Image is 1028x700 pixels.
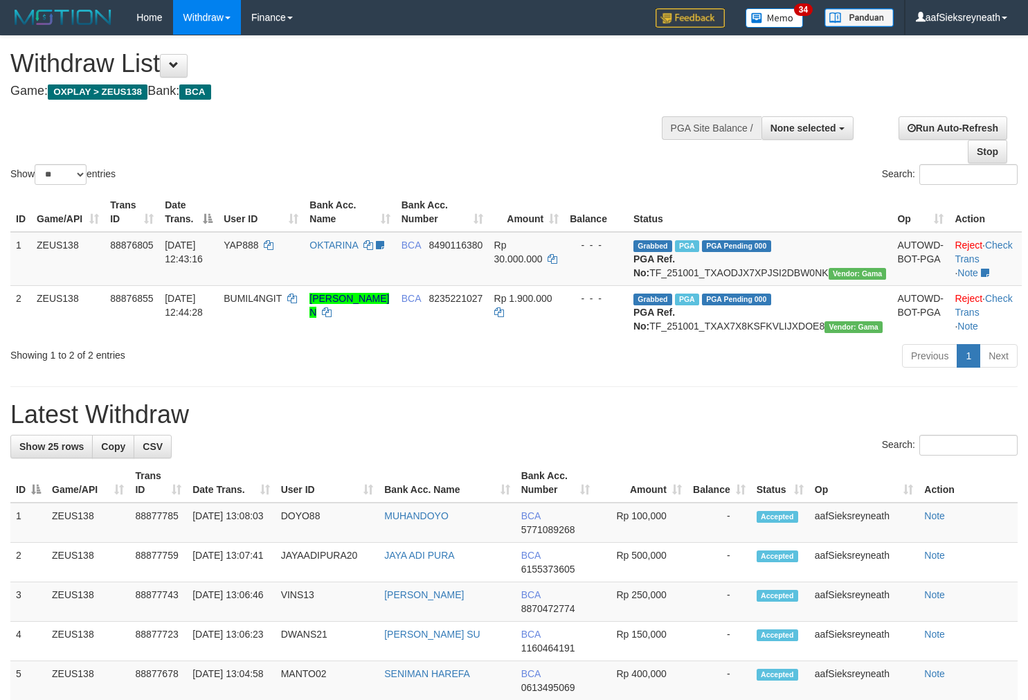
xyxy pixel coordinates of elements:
[809,463,919,503] th: Op: activate to sort column ascending
[968,140,1007,163] a: Stop
[46,582,129,622] td: ZEUS138
[924,629,945,640] a: Note
[899,116,1007,140] a: Run Auto-Refresh
[757,511,798,523] span: Accepted
[521,589,541,600] span: BCA
[35,164,87,185] select: Showentries
[957,267,978,278] a: Note
[10,192,31,232] th: ID
[955,240,982,251] a: Reject
[521,524,575,535] span: Copy 5771089268 to clipboard
[309,293,389,318] a: [PERSON_NAME] N
[309,240,358,251] a: OKTARINA
[379,463,515,503] th: Bank Acc. Name: activate to sort column ascending
[687,543,751,582] td: -
[179,84,210,100] span: BCA
[110,240,153,251] span: 88876805
[702,294,771,305] span: PGA Pending
[794,3,813,16] span: 34
[675,240,699,252] span: Marked by aafmaleo
[687,622,751,661] td: -
[402,293,421,304] span: BCA
[46,463,129,503] th: Game/API: activate to sort column ascending
[129,543,187,582] td: 88877759
[957,344,980,368] a: 1
[595,463,687,503] th: Amount: activate to sort column ascending
[892,285,949,339] td: AUTOWD-BOT-PGA
[276,543,379,582] td: JAYAADIPURA20
[595,622,687,661] td: Rp 150,000
[46,503,129,543] td: ZEUS138
[384,629,480,640] a: [PERSON_NAME] SU
[187,582,275,622] td: [DATE] 13:06:46
[143,441,163,452] span: CSV
[809,503,919,543] td: aafSieksreyneath
[662,116,761,140] div: PGA Site Balance /
[31,285,105,339] td: ZEUS138
[384,589,464,600] a: [PERSON_NAME]
[384,550,454,561] a: JAYA ADI PURA
[687,463,751,503] th: Balance: activate to sort column ascending
[751,463,809,503] th: Status: activate to sort column ascending
[10,285,31,339] td: 2
[628,232,892,286] td: TF_251001_TXAODJX7XPJSI2DBW0NK
[955,293,982,304] a: Reject
[105,192,159,232] th: Trans ID: activate to sort column ascending
[218,192,304,232] th: User ID: activate to sort column ascending
[521,643,575,654] span: Copy 1160464191 to clipboard
[949,285,1022,339] td: · ·
[10,232,31,286] td: 1
[521,564,575,575] span: Copy 6155373605 to clipboard
[384,510,449,521] a: MUHANDOYO
[10,50,671,78] h1: Withdraw List
[633,307,675,332] b: PGA Ref. No:
[134,435,172,458] a: CSV
[187,463,275,503] th: Date Trans.: activate to sort column ascending
[919,463,1018,503] th: Action
[10,503,46,543] td: 1
[957,321,978,332] a: Note
[633,253,675,278] b: PGA Ref. No:
[829,268,887,280] span: Vendor URL: https://trx31.1velocity.biz
[924,668,945,679] a: Note
[276,582,379,622] td: VINS13
[129,582,187,622] td: 88877743
[882,435,1018,456] label: Search:
[628,285,892,339] td: TF_251001_TXAX7X8KSFKVLIJXDOE8
[521,603,575,614] span: Copy 8870472774 to clipboard
[757,669,798,681] span: Accepted
[129,463,187,503] th: Trans ID: activate to sort column ascending
[919,435,1018,456] input: Search:
[595,503,687,543] td: Rp 100,000
[595,543,687,582] td: Rp 500,000
[656,8,725,28] img: Feedback.jpg
[702,240,771,252] span: PGA Pending
[521,510,541,521] span: BCA
[494,293,552,304] span: Rp 1.900.000
[129,622,187,661] td: 88877723
[770,123,836,134] span: None selected
[521,682,575,693] span: Copy 0613495069 to clipboard
[10,7,116,28] img: MOTION_logo.png
[10,582,46,622] td: 3
[31,232,105,286] td: ZEUS138
[570,291,622,305] div: - - -
[489,192,565,232] th: Amount: activate to sort column ascending
[949,192,1022,232] th: Action
[165,293,203,318] span: [DATE] 12:44:28
[276,622,379,661] td: DWANS21
[224,240,258,251] span: YAP888
[809,622,919,661] td: aafSieksreyneath
[516,463,595,503] th: Bank Acc. Number: activate to sort column ascending
[980,344,1018,368] a: Next
[761,116,854,140] button: None selected
[46,622,129,661] td: ZEUS138
[10,463,46,503] th: ID: activate to sort column descending
[757,550,798,562] span: Accepted
[276,463,379,503] th: User ID: activate to sort column ascending
[746,8,804,28] img: Button%20Memo.svg
[384,668,470,679] a: SENIMAN HAREFA
[224,293,282,304] span: BUMIL4NGIT
[924,510,945,521] a: Note
[521,629,541,640] span: BCA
